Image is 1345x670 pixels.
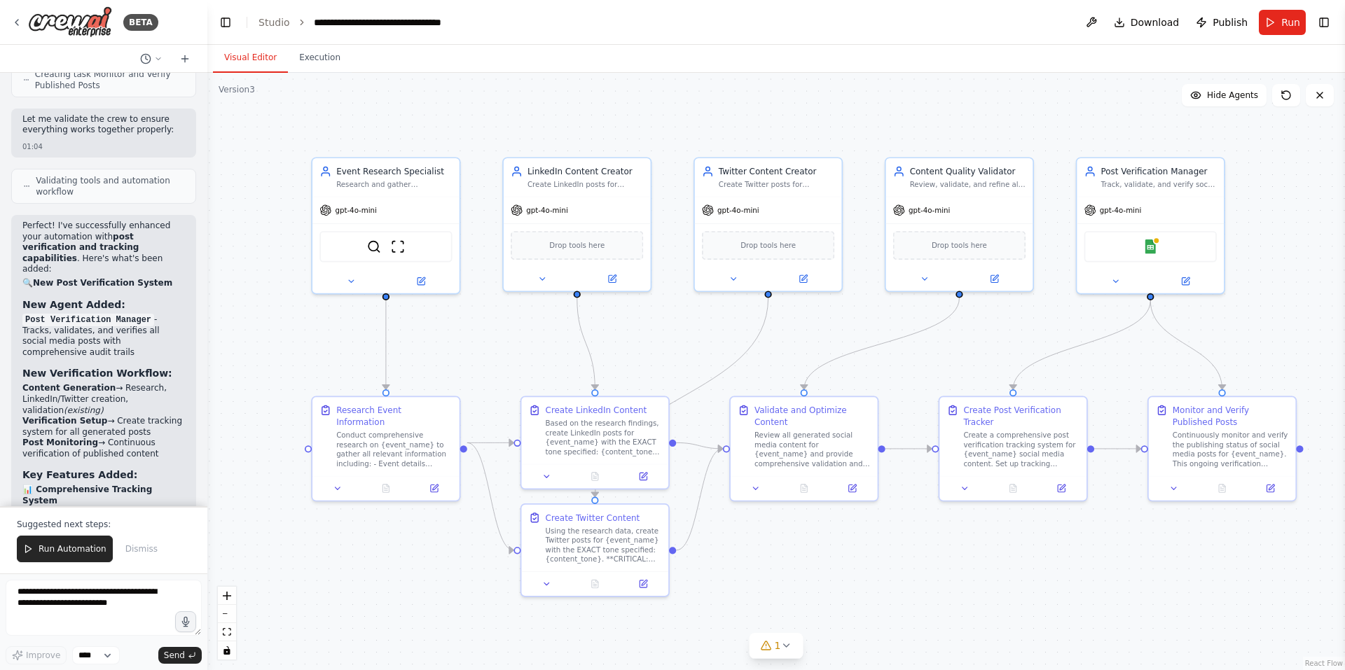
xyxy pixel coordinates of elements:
button: No output available [570,577,620,591]
div: Create LinkedIn posts for {event_name} that match the {content_tone} perfectly. Adapt writing sty... [527,180,643,190]
div: Twitter Content Creator [719,165,834,177]
div: Research Event Information [336,404,452,428]
g: Edge from 2a9228dd-d900-4536-9633-a821c0de66cc to 726f9489-58bc-4f93-88fe-0e9e6083eaa5 [885,442,932,454]
div: Validate and Optimize Content [754,404,870,428]
div: Event Research SpecialistResearch and gather comprehensive information about {event_name}, includ... [311,157,460,294]
div: Research and gather comprehensive information about {event_name}, including event details, speake... [336,180,452,190]
button: Show right sidebar [1314,13,1334,32]
div: Event Research Specialist [336,165,452,177]
a: Studio [258,17,290,28]
div: Monitor and Verify Published PostsContinuously monitor and verify the publishing status of social... [1147,396,1297,501]
button: Open in side panel [387,274,455,288]
button: Open in side panel [832,481,873,495]
div: Using the research data, create Twitter posts for {event_name} with the EXACT tone specified: {co... [546,526,661,564]
button: zoom out [218,605,236,623]
g: Edge from 955b1582-acf7-43e9-a885-eb2789c592ba to b6737685-4351-47dc-8a22-b4af74358575 [589,298,774,497]
button: Run Automation [17,536,113,562]
button: No output available [779,481,829,495]
div: Create Twitter Content [546,512,640,524]
span: Send [164,650,185,661]
p: Perfect! I've successfully enhanced your automation with . Here's what's been added: [22,221,185,275]
span: Download [1131,15,1180,29]
h2: 🔍 [22,278,185,289]
button: No output available [570,469,620,483]
button: 1 [750,633,803,659]
g: Edge from f13a17ee-672d-47f4-969e-6919928a2ab5 to 2a9228dd-d900-4536-9633-a821c0de66cc [798,298,965,389]
li: → Create tracking system for all generated posts [22,416,185,438]
div: 01:04 [22,141,185,152]
button: Open in side panel [769,272,836,286]
g: Edge from 7fea8678-88d1-4a95-b800-2c1dbe4360d3 to 726f9489-58bc-4f93-88fe-0e9e6083eaa5 [1007,300,1157,389]
button: Improve [6,646,67,664]
div: Continuously monitor and verify the publishing status of social media posts for {event_name}. Thi... [1173,431,1288,469]
span: gpt-4o-mini [335,205,376,215]
button: No output available [1196,481,1247,495]
button: Open in side panel [623,577,664,591]
g: Edge from b7811876-5c2c-4b16-adac-14ec38f8441f to eabfd0d9-3461-48cc-b4f5-ec5136877ac2 [467,437,514,449]
span: gpt-4o-mini [909,205,950,215]
div: Twitter Content CreatorCreate Twitter posts for {event_name} that perfectly match the {content_to... [694,157,843,292]
button: Visual Editor [213,43,288,73]
div: Track, validate, and verify social media posts for {event_name}. Monitor posting status, validate... [1101,180,1217,190]
g: Edge from f94de939-38fb-4eae-b5dd-a6ba0904679b to eabfd0d9-3461-48cc-b4f5-ec5136877ac2 [571,298,601,389]
div: Create Post Verification Tracker [963,404,1079,428]
button: fit view [218,623,236,641]
strong: New Post Verification System [33,278,172,288]
span: gpt-4o-mini [526,205,567,215]
div: Research Event InformationConduct comprehensive research on {event_name} to gather all relevant i... [311,396,460,501]
g: Edge from eabfd0d9-3461-48cc-b4f5-ec5136877ac2 to 2a9228dd-d900-4536-9633-a821c0de66cc [676,437,723,455]
button: No output available [988,481,1038,495]
div: Create a comprehensive post verification tracking system for {event_name} social media content. S... [963,431,1079,469]
strong: Verification Setup [22,416,107,426]
li: - Tracks, validates, and verifies all social media posts with comprehensive audit trails [22,314,185,358]
button: Open in side panel [623,469,664,483]
div: Review, validate, and refine all generated social media content for {event_name} to ensure accura... [910,180,1026,190]
g: Edge from b6737685-4351-47dc-8a22-b4af74358575 to 2a9228dd-d900-4536-9633-a821c0de66cc [676,442,723,556]
button: Open in side panel [1041,481,1082,495]
button: Hide Agents [1182,84,1267,106]
span: Drop tools here [740,239,796,251]
button: Run [1259,10,1306,35]
span: Drop tools here [932,239,987,251]
div: Version 3 [219,84,255,95]
p: Suggested next steps: [17,519,191,530]
strong: post verification and tracking capabilities [22,232,139,263]
img: Logo [28,6,112,38]
strong: New Agent Added: [22,299,125,310]
span: Publish [1213,15,1248,29]
g: Edge from 726f9489-58bc-4f93-88fe-0e9e6083eaa5 to 685883ab-66a5-4f8b-a86a-d96109ad5e7b [1094,442,1141,454]
span: gpt-4o-mini [717,205,759,215]
li: → Research, LinkedIn/Twitter creation, validation [22,383,185,416]
strong: Post Monitoring [22,438,98,447]
span: 1 [775,638,781,652]
div: Validate and Optimize ContentReview all generated social media content for {event_name} and provi... [729,396,878,501]
div: React Flow controls [218,587,236,659]
g: Edge from 7fea8678-88d1-4a95-b800-2c1dbe4360d3 to 685883ab-66a5-4f8b-a86a-d96109ad5e7b [1145,300,1228,389]
div: Monitor and Verify Published Posts [1173,404,1288,428]
div: BETA [123,14,158,31]
button: Publish [1190,10,1253,35]
div: Content Quality Validator [910,165,1026,177]
span: Validating tools and automation workflow [36,175,184,197]
p: Let me validate the crew to ensure everything works together properly: [22,114,185,136]
button: Open in side panel [578,272,645,286]
em: (existing) [64,405,103,415]
button: Open in side panel [1152,274,1219,288]
button: toggle interactivity [218,641,236,659]
button: Download [1108,10,1185,35]
span: Dismiss [125,543,158,554]
button: Click to speak your automation idea [175,611,196,632]
span: Hide Agents [1207,90,1258,101]
span: Run Automation [39,543,106,554]
strong: 📊 Comprehensive Tracking System [22,484,152,505]
button: zoom in [218,587,236,605]
g: Edge from b7811876-5c2c-4b16-adac-14ec38f8441f to b6737685-4351-47dc-8a22-b4af74358575 [467,437,514,557]
button: Hide left sidebar [216,13,235,32]
div: Review all generated social media content for {event_name} and provide comprehensive validation a... [754,431,870,469]
div: Create LinkedIn Content [546,404,647,416]
button: Dismiss [118,536,165,562]
strong: Content Generation [22,383,116,393]
div: LinkedIn Content Creator [527,165,643,177]
div: LinkedIn Content CreatorCreate LinkedIn posts for {event_name} that match the {content_tone} perf... [502,157,651,292]
div: Create Twitter ContentUsing the research data, create Twitter posts for {event_name} with the EXA... [520,503,670,597]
